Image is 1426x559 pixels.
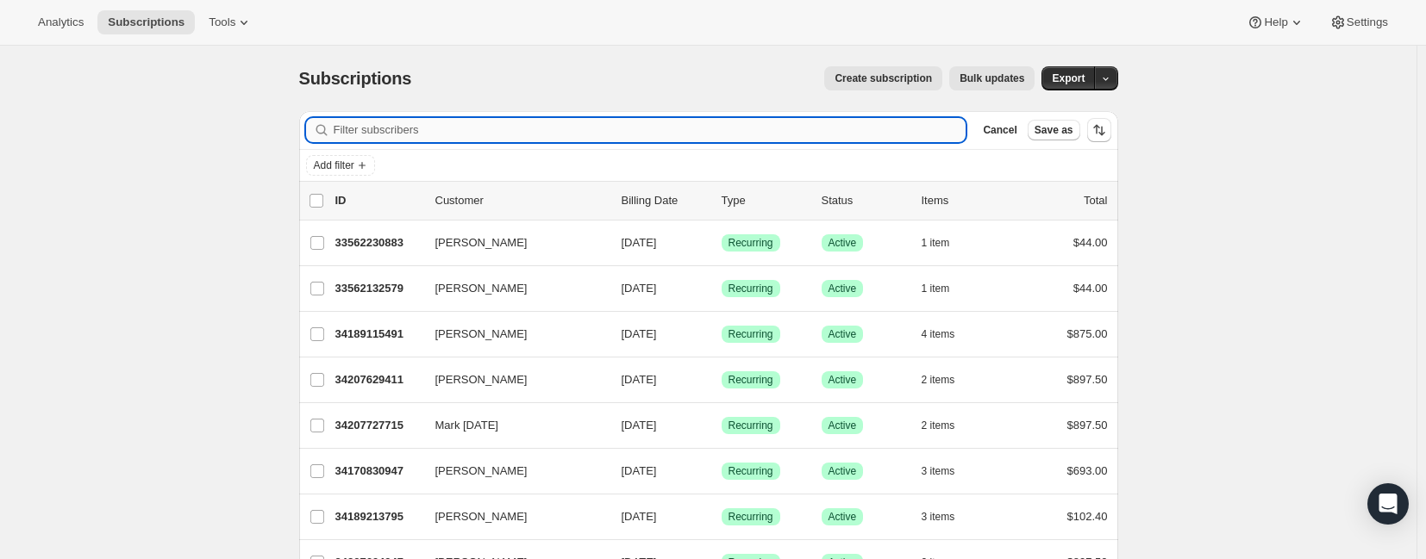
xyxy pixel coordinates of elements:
button: 1 item [922,231,969,255]
div: IDCustomerBilling DateTypeStatusItemsTotal [335,192,1108,209]
button: Sort the results [1087,118,1111,142]
button: Save as [1028,120,1080,140]
span: Bulk updates [960,71,1024,85]
button: Bulk updates [949,66,1035,90]
span: Create subscription [835,71,932,85]
span: Active [829,236,857,250]
span: [DATE] [622,282,657,295]
button: Tools [198,10,263,34]
div: 34189115491[PERSON_NAME][DATE]SuccessRecurringSuccessActive4 items$875.00 [335,322,1108,346]
span: 2 items [922,419,955,432]
button: [PERSON_NAME] [425,457,597,485]
span: $44.00 [1073,236,1108,249]
div: 33562230883[PERSON_NAME][DATE]SuccessRecurringSuccessActive1 item$44.00 [335,231,1108,255]
div: 34207727715Mark [DATE][DATE]SuccessRecurringSuccessActive2 items$897.50 [335,413,1108,438]
span: Active [829,282,857,295]
span: [PERSON_NAME] [435,508,528,525]
span: Recurring [729,464,773,478]
span: 3 items [922,510,955,524]
button: [PERSON_NAME] [425,320,597,348]
span: $693.00 [1067,464,1108,477]
span: Subscriptions [108,16,185,29]
p: Total [1084,192,1107,209]
span: [PERSON_NAME] [435,326,528,343]
span: [DATE] [622,464,657,477]
p: Billing Date [622,192,708,209]
span: Active [829,464,857,478]
div: Items [922,192,1008,209]
p: 33562132579 [335,280,422,297]
span: $44.00 [1073,282,1108,295]
button: Mark [DATE] [425,412,597,439]
button: [PERSON_NAME] [425,275,597,302]
button: Help [1236,10,1315,34]
span: [PERSON_NAME] [435,280,528,297]
input: Filter subscribers [334,118,966,142]
p: 33562230883 [335,234,422,252]
span: [DATE] [622,327,657,340]
button: 3 items [922,505,974,529]
p: 34189213795 [335,508,422,525]
button: 3 items [922,459,974,483]
span: [PERSON_NAME] [435,463,528,480]
button: 1 item [922,276,969,301]
span: Active [829,419,857,432]
span: Settings [1347,16,1388,29]
span: Help [1264,16,1287,29]
p: 34189115491 [335,326,422,343]
button: [PERSON_NAME] [425,229,597,257]
div: Open Intercom Messenger [1367,483,1409,525]
span: Tools [209,16,235,29]
span: 2 items [922,373,955,387]
button: 4 items [922,322,974,346]
span: Active [829,327,857,341]
p: 34207727715 [335,417,422,434]
p: 34170830947 [335,463,422,480]
span: Subscriptions [299,69,412,88]
span: Export [1052,71,1085,85]
p: Status [822,192,908,209]
button: Analytics [28,10,94,34]
span: Mark [DATE] [435,417,498,434]
button: Export [1041,66,1095,90]
button: [PERSON_NAME] [425,366,597,394]
button: [PERSON_NAME] [425,503,597,531]
span: $897.50 [1067,419,1108,432]
span: Active [829,373,857,387]
span: 1 item [922,236,950,250]
span: Recurring [729,236,773,250]
span: [PERSON_NAME] [435,371,528,388]
div: 33562132579[PERSON_NAME][DATE]SuccessRecurringSuccessActive1 item$44.00 [335,276,1108,301]
span: Recurring [729,419,773,432]
p: Customer [435,192,608,209]
span: [PERSON_NAME] [435,234,528,252]
span: $897.50 [1067,373,1108,386]
span: Recurring [729,373,773,387]
span: $875.00 [1067,327,1108,340]
span: Analytics [38,16,84,29]
span: 3 items [922,464,955,478]
p: 34207629411 [335,371,422,388]
button: 2 items [922,368,974,392]
span: Recurring [729,282,773,295]
span: [DATE] [622,510,657,523]
div: Type [722,192,808,209]
span: Recurring [729,510,773,524]
button: Add filter [306,155,375,176]
span: Cancel [983,123,1016,137]
button: Subscriptions [97,10,195,34]
button: 2 items [922,413,974,438]
div: 34170830947[PERSON_NAME][DATE]SuccessRecurringSuccessActive3 items$693.00 [335,459,1108,483]
span: [DATE] [622,236,657,249]
span: [DATE] [622,373,657,386]
div: 34189213795[PERSON_NAME][DATE]SuccessRecurringSuccessActive3 items$102.40 [335,505,1108,529]
span: Active [829,510,857,524]
span: Save as [1035,123,1073,137]
button: Create subscription [824,66,942,90]
button: Cancel [976,120,1023,140]
span: Add filter [314,158,354,172]
span: 1 item [922,282,950,295]
span: Recurring [729,327,773,341]
span: $102.40 [1067,510,1108,523]
span: 4 items [922,327,955,341]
